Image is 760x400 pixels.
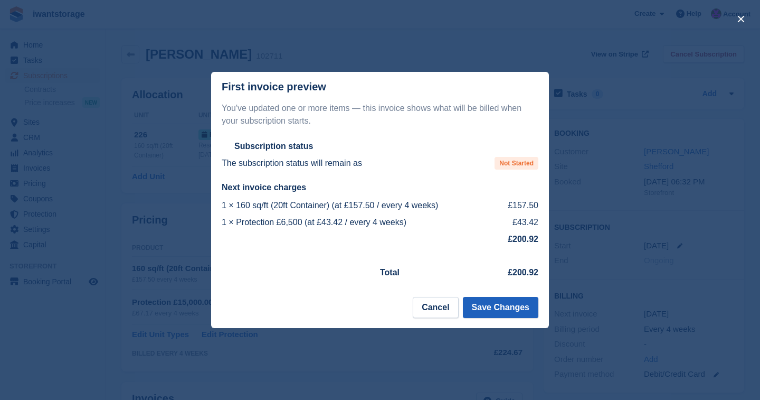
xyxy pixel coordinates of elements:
[495,157,538,170] span: Not Started
[499,197,538,214] td: £157.50
[733,11,749,27] button: close
[499,214,538,231] td: £43.42
[413,297,458,318] button: Cancel
[222,197,499,214] td: 1 × 160 sq/ft (20ft Container) (at £157.50 / every 4 weeks)
[508,268,538,277] strong: £200.92
[380,268,400,277] strong: Total
[234,141,313,152] h2: Subscription status
[222,157,362,170] p: The subscription status will remain as
[222,214,499,231] td: 1 × Protection £6,500 (at £43.42 / every 4 weeks)
[222,182,538,193] h2: Next invoice charges
[463,297,538,318] button: Save Changes
[222,81,326,93] p: First invoice preview
[222,102,538,127] p: You've updated one or more items — this invoice shows what will be billed when your subscription ...
[508,235,538,244] strong: £200.92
